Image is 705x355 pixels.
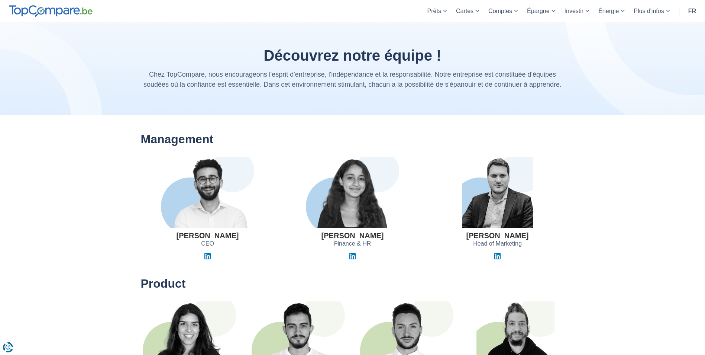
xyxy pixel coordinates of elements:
[334,240,371,248] span: Finance & HR
[141,47,565,64] h1: Découvrez notre équipe !
[141,70,565,90] p: Chez TopCompare, nous encourageons l'esprit d'entreprise, l'indépendance et la responsabilité. No...
[494,253,501,259] img: Linkedin Guillaume Georges
[349,253,356,259] img: Linkedin Jihane El Khyari
[201,240,214,248] span: CEO
[160,157,255,228] img: Elvedin Vejzovic
[141,277,565,290] h2: Product
[141,133,565,146] h2: Management
[466,231,529,240] h3: [PERSON_NAME]
[177,231,239,240] h3: [PERSON_NAME]
[204,253,211,259] img: Linkedin Elvedin Vejzovic
[473,240,522,248] span: Head of Marketing
[305,157,400,228] img: Jihane El Khyari
[462,157,533,228] img: Guillaume Georges
[9,5,93,17] img: TopCompare
[321,231,384,240] h3: [PERSON_NAME]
